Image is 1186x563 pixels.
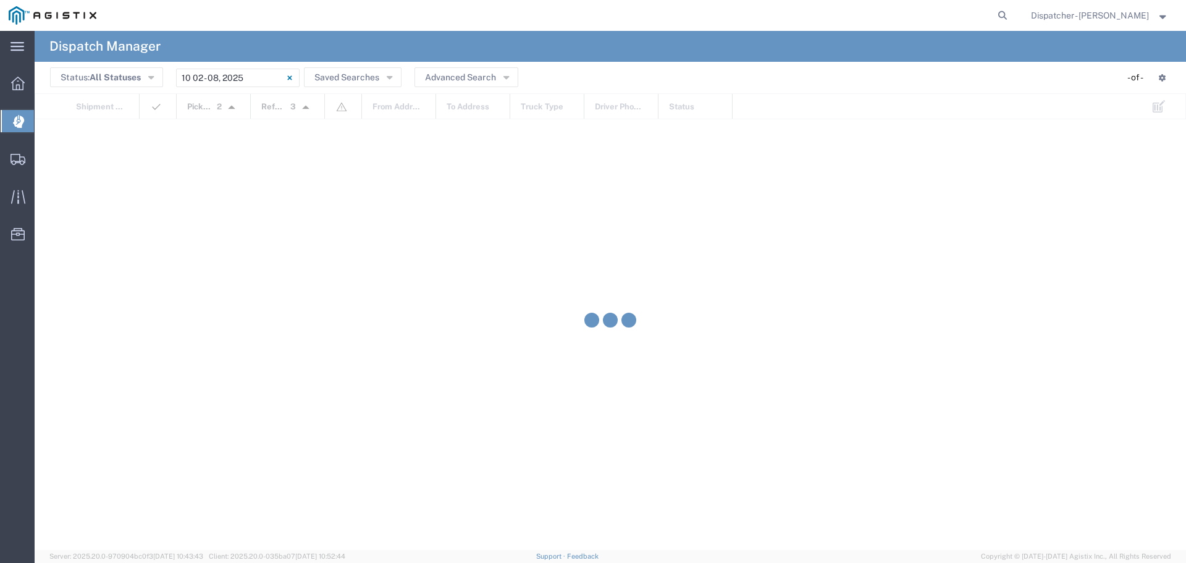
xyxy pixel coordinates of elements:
[209,552,345,560] span: Client: 2025.20.0-035ba07
[567,552,599,560] a: Feedback
[9,6,96,25] img: logo
[1030,8,1169,23] button: Dispatcher - [PERSON_NAME]
[90,72,141,82] span: All Statuses
[153,552,203,560] span: [DATE] 10:43:43
[50,67,163,87] button: Status:All Statuses
[1031,9,1149,22] span: Dispatcher - Eli Amezcua
[295,552,345,560] span: [DATE] 10:52:44
[981,551,1171,562] span: Copyright © [DATE]-[DATE] Agistix Inc., All Rights Reserved
[304,67,402,87] button: Saved Searches
[1127,71,1149,84] div: - of -
[414,67,518,87] button: Advanced Search
[49,552,203,560] span: Server: 2025.20.0-970904bc0f3
[49,31,161,62] h4: Dispatch Manager
[536,552,567,560] a: Support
